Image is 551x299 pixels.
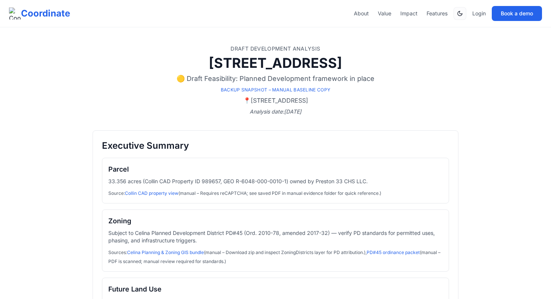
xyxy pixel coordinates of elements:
[354,10,369,17] a: About
[378,10,391,17] a: Value
[108,164,443,175] h3: Parcel
[127,250,367,255] span: (manual – Download zip and inspect ZoningDistricts layer for PD attribution.) ,
[427,10,448,17] a: Features
[93,73,458,84] p: 🟡 Draft Feasibility: Planned Development framework in place
[93,87,458,93] p: Backup snapshot – manual baseline copy
[102,140,449,152] h2: Executive Summary
[108,229,443,244] p: Subject to Celina Planned Development District PD#45 (Ord. 2010-78, amended 2017-32) — verify PD ...
[472,10,486,17] a: Login
[108,190,381,196] span: Source:
[108,178,443,185] p: 33.356 acres (Collin CAD Property ID 989657, GEO R-6048-000-0010-1) owned by Preston 33 CHS LLC.
[93,108,458,115] p: Analysis date: [DATE]
[93,55,458,70] h1: [STREET_ADDRESS]
[400,10,418,17] a: Impact
[9,7,70,19] a: Coordinate
[127,250,204,255] a: Celina Planning & Zoning GIS bundle
[125,190,381,196] span: (manual – Requires reCAPTCHA; see saved PDF in manual evidence folder for quick reference.)
[108,284,443,295] h3: Future Land Use
[9,7,21,19] img: Coordinate
[454,7,466,20] button: Switch to dark mode
[108,216,443,226] h3: Zoning
[93,45,458,52] p: Draft Development Analysis
[492,6,542,21] button: Book a demo
[108,250,440,264] span: Sources:
[367,250,420,255] a: PD#45 ordinance packet
[125,190,178,196] a: Collin CAD property view
[21,7,70,19] span: Coordinate
[93,96,458,105] p: 📍 [STREET_ADDRESS]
